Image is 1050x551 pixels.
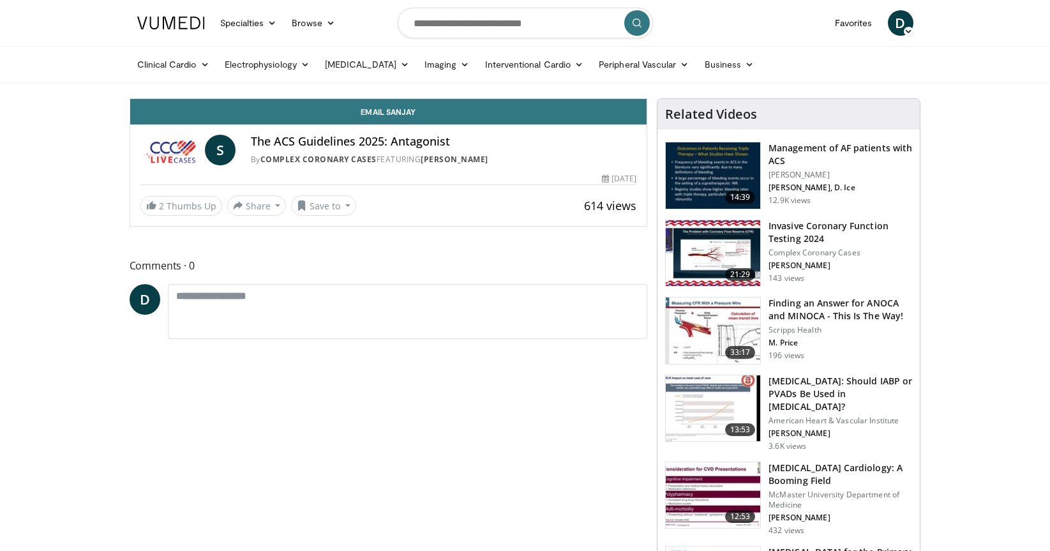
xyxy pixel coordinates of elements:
span: 13:53 [725,423,756,436]
img: 92c31dee-6a64-4212-874e-48f0a5ce05c1.150x105_q85_crop-smart_upscale.jpg [666,462,760,529]
h4: Related Videos [665,107,757,122]
span: 14:39 [725,191,756,204]
img: 52e18543-d734-48d0-93ab-9499f8b506a3.150x105_q85_crop-smart_upscale.jpg [666,298,760,364]
p: 196 views [769,351,804,361]
a: Specialties [213,10,285,36]
a: Business [697,52,762,77]
a: Interventional Cardio [477,52,592,77]
img: bKdxKv0jK92UJBOH4xMDoxOjBrO-I4W8.150x105_q85_crop-smart_upscale.jpg [666,142,760,209]
h3: Invasive Coronary Function Testing 2024 [769,220,912,245]
p: Scripps Health [769,325,912,335]
a: Browse [284,10,343,36]
h4: The ACS Guidelines 2025: Antagonist [251,135,636,149]
input: Search topics, interventions [398,8,653,38]
p: 432 views [769,525,804,536]
a: D [888,10,913,36]
a: 12:53 [MEDICAL_DATA] Cardiology: A Booming Field McMaster University Department of Medicine [PERS... [665,462,912,536]
a: Favorites [827,10,880,36]
a: 21:29 Invasive Coronary Function Testing 2024 Complex Coronary Cases [PERSON_NAME] 143 views [665,220,912,287]
p: [PERSON_NAME], D. Ice [769,183,912,193]
span: 21:29 [725,268,756,281]
a: [MEDICAL_DATA] [317,52,417,77]
img: Complex Coronary Cases [140,135,200,165]
span: 33:17 [725,346,756,359]
p: [PERSON_NAME] [769,428,912,439]
p: [PERSON_NAME] [769,513,912,523]
a: 33:17 Finding an Answer for ANOCA and MINOCA - This Is The Way! Scripps Health M. Price 196 views [665,297,912,365]
button: Save to [291,195,356,216]
a: 13:53 [MEDICAL_DATA]: Should IABP or PVADs Be Used in [MEDICAL_DATA]? American Heart & Vascular I... [665,375,912,451]
a: 14:39 Management of AF patients with ACS [PERSON_NAME] [PERSON_NAME], D. Ice 12.9K views [665,142,912,209]
a: [PERSON_NAME] [421,154,488,165]
a: 2 Thumbs Up [140,196,222,216]
a: Complex Coronary Cases [260,154,377,165]
h3: Finding an Answer for ANOCA and MINOCA - This Is The Way! [769,297,912,322]
span: Comments 0 [130,257,648,274]
span: 2 [159,200,164,212]
span: 12:53 [725,510,756,523]
a: Imaging [417,52,477,77]
a: S [205,135,236,165]
a: Peripheral Vascular [591,52,696,77]
a: D [130,284,160,315]
p: 3.6K views [769,441,806,451]
img: fc7ef86f-c6ee-4b93-adf1-6357ab0ee315.150x105_q85_crop-smart_upscale.jpg [666,375,760,442]
h3: Management of AF patients with ACS [769,142,912,167]
p: [PERSON_NAME] [769,170,912,180]
p: M. Price [769,338,912,348]
p: Complex Coronary Cases [769,248,912,258]
h3: [MEDICAL_DATA] Cardiology: A Booming Field [769,462,912,487]
h3: [MEDICAL_DATA]: Should IABP or PVADs Be Used in [MEDICAL_DATA]? [769,375,912,413]
span: 614 views [584,198,636,213]
div: By FEATURING [251,154,636,165]
button: Share [227,195,287,216]
img: VuMedi Logo [137,17,205,29]
p: 143 views [769,273,804,283]
a: Electrophysiology [217,52,317,77]
p: American Heart & Vascular Institute [769,416,912,426]
p: [PERSON_NAME] [769,260,912,271]
div: [DATE] [602,173,636,185]
a: Email Sanjay [130,99,647,125]
p: McMaster University Department of Medicine [769,490,912,510]
img: 29018604-ad88-4fab-821f-042c17100d81.150x105_q85_crop-smart_upscale.jpg [666,220,760,287]
a: Clinical Cardio [130,52,217,77]
p: 12.9K views [769,195,811,206]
